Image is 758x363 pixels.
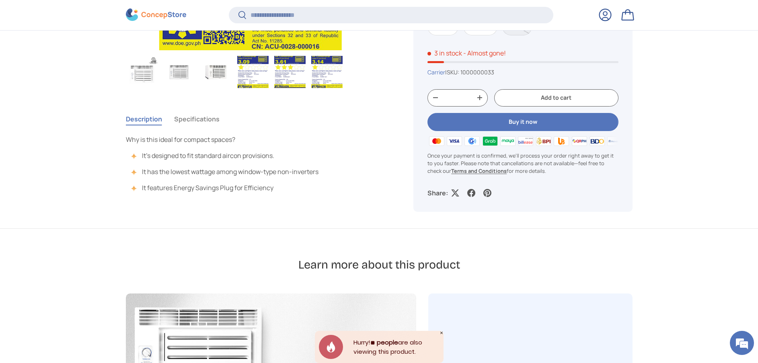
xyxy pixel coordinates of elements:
img: maya [499,135,517,147]
li: It's designed to fit standard aircon provisions. [134,151,319,160]
span: 1000000033 [460,68,494,76]
img: Carrier Optima Window Type Air Conditioner [274,56,306,88]
p: Why is this ideal for compact spaces? [126,135,375,144]
img: gcash [463,135,481,147]
span: | [445,68,494,76]
img: carrier-optima-green-window-type-aircon-unit-with-timer-full-view-concepstore [163,56,195,88]
img: billease [517,135,534,147]
img: ubp [553,135,570,147]
img: master [427,135,445,147]
img: Carrier Optima Window Type Air Conditioner [237,56,269,88]
img: visa [446,135,463,147]
p: Share: [427,188,448,198]
img: Carrier Optima Window Type Air Conditioner [126,56,158,88]
img: bpi [535,135,553,147]
img: bdo [588,135,606,147]
img: qrph [570,135,588,147]
p: - Almost gone! [463,49,506,57]
li: It features Energy Savings Plug for Efficiency [134,183,319,193]
img: Carrier Optima Window Type Air Conditioner [311,56,343,88]
img: metrobank [606,135,624,147]
img: carrier-optima-green-window-type-aircon-unit-with-timer-right-side-view-concepstore [200,56,232,88]
a: Terms and Conditions [451,167,507,174]
img: ConcepStore [126,9,186,21]
a: Carrier [427,68,445,76]
button: Buy it now [427,113,618,131]
li: It has the lowest wattage among window-type non-inverters [134,167,319,176]
div: Close [440,331,444,335]
img: grabpay [481,135,499,147]
p: Once your payment is confirmed, we'll process your order right away to get it to you faster. Plea... [427,152,618,175]
button: Description [126,110,162,128]
button: Add to cart [494,89,618,107]
button: Specifications [174,110,220,128]
h2: Learn more about this product [298,257,460,272]
span: SKU: [447,68,459,76]
span: 3 in stock [427,49,462,57]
